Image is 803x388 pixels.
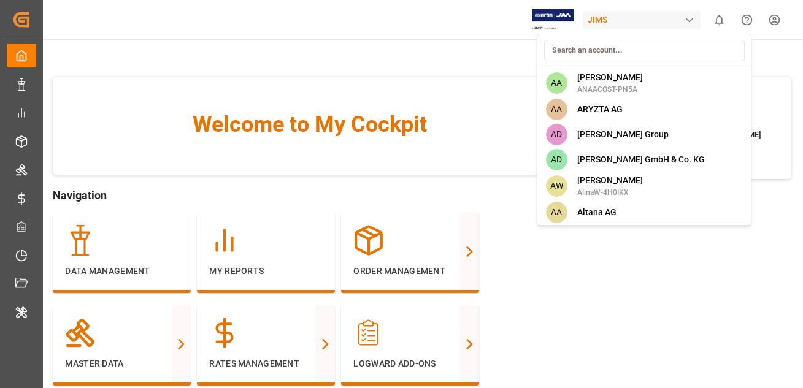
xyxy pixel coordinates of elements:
[577,84,643,95] span: ANAACOST-PN5A
[546,202,567,223] span: AA
[546,72,567,94] span: AA
[546,149,567,170] span: AD
[546,99,567,120] span: AA
[577,153,705,166] span: [PERSON_NAME] GmbH & Co. KG
[577,103,623,116] span: ARYZTA AG
[577,187,643,198] span: AlinaW-4H0IKX
[577,128,669,141] span: [PERSON_NAME] Group
[546,124,567,145] span: AD
[577,71,643,84] span: [PERSON_NAME]
[544,40,745,61] input: Search an account...
[546,175,567,197] span: AW
[577,174,643,187] span: [PERSON_NAME]
[577,206,617,219] span: Altana AG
